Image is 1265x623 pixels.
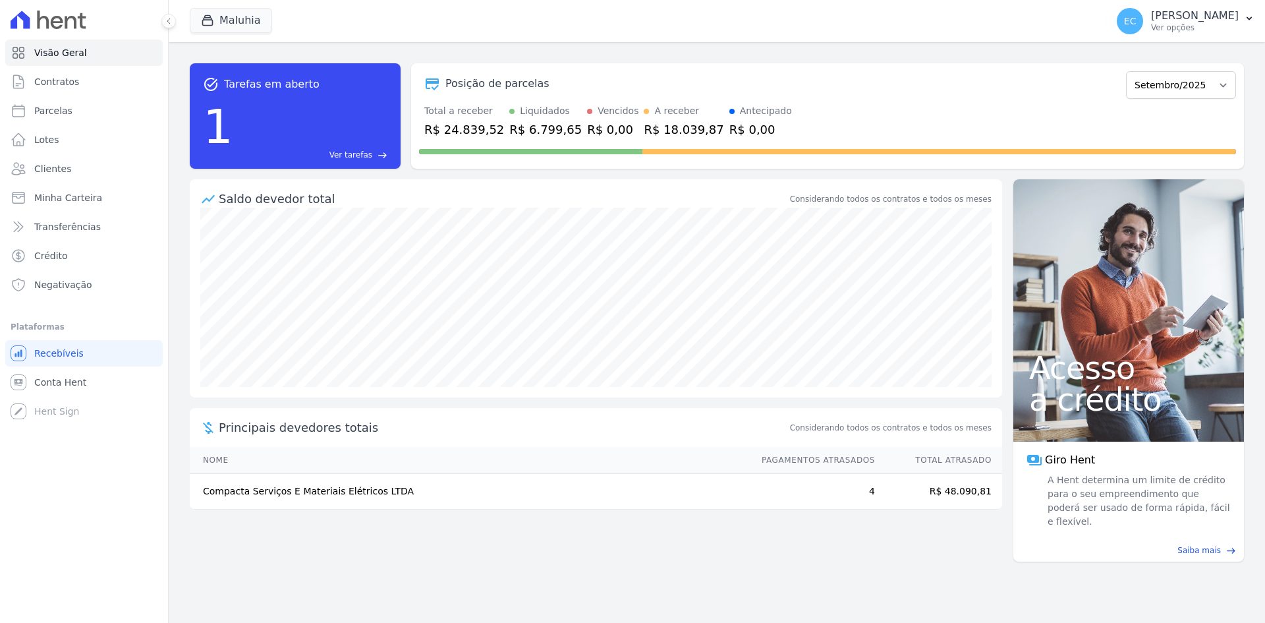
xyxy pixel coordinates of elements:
[509,121,582,138] div: R$ 6.799,65
[5,369,163,396] a: Conta Hent
[11,319,157,335] div: Plataformas
[34,191,102,204] span: Minha Carteira
[190,474,749,510] td: Compacta Serviços E Materiais Elétricos LTDA
[749,474,876,510] td: 4
[203,76,219,92] span: task_alt
[34,133,59,146] span: Lotes
[598,104,638,118] div: Vencidos
[190,8,272,33] button: Maluhia
[219,190,787,208] div: Saldo devedor total
[1177,545,1221,556] span: Saiba mais
[876,474,1002,510] td: R$ 48.090,81
[34,220,101,233] span: Transferências
[34,104,72,117] span: Parcelas
[1106,3,1265,40] button: EC [PERSON_NAME] Ver opções
[654,104,699,118] div: A receber
[424,104,504,118] div: Total a receber
[790,193,992,205] div: Considerando todos os contratos e todos os meses
[1124,16,1137,26] span: EC
[34,376,86,389] span: Conta Hent
[1021,545,1236,556] a: Saiba mais east
[34,75,79,88] span: Contratos
[1029,384,1228,415] span: a crédito
[749,447,876,474] th: Pagamentos Atrasados
[740,104,792,118] div: Antecipado
[224,76,320,92] span: Tarefas em aberto
[5,156,163,182] a: Clientes
[5,214,163,240] a: Transferências
[5,340,163,367] a: Recebíveis
[190,447,749,474] th: Nome
[203,92,233,161] div: 1
[1226,546,1236,556] span: east
[219,419,787,436] span: Principais devedores totais
[34,347,84,360] span: Recebíveis
[520,104,570,118] div: Liquidados
[5,185,163,211] a: Minha Carteira
[34,46,87,59] span: Visão Geral
[1045,473,1231,529] span: A Hent determina um limite de crédito para o seu empreendimento que poderá ser usado de forma ráp...
[5,272,163,298] a: Negativação
[34,162,71,175] span: Clientes
[424,121,504,138] div: R$ 24.839,52
[790,422,992,434] span: Considerando todos os contratos e todos os meses
[729,121,792,138] div: R$ 0,00
[378,150,387,160] span: east
[445,76,549,92] div: Posição de parcelas
[5,98,163,124] a: Parcelas
[1151,9,1239,22] p: [PERSON_NAME]
[34,249,68,262] span: Crédito
[5,127,163,153] a: Lotes
[876,447,1002,474] th: Total Atrasado
[1045,452,1095,468] span: Giro Hent
[644,121,723,138] div: R$ 18.039,87
[329,149,372,161] span: Ver tarefas
[34,278,92,291] span: Negativação
[5,40,163,66] a: Visão Geral
[1151,22,1239,33] p: Ver opções
[1029,352,1228,384] span: Acesso
[587,121,638,138] div: R$ 0,00
[239,149,387,161] a: Ver tarefas east
[5,243,163,269] a: Crédito
[5,69,163,95] a: Contratos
